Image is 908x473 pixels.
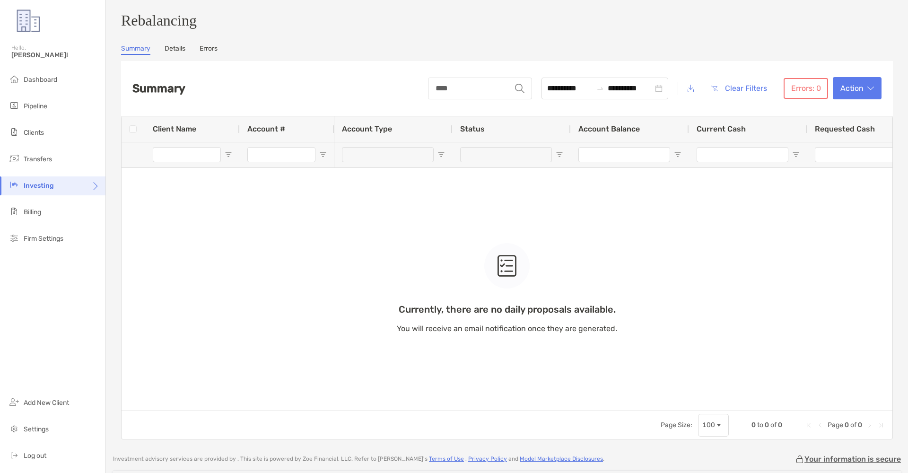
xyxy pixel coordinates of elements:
[9,153,20,164] img: transfers icon
[9,100,20,111] img: pipeline icon
[397,323,617,334] p: You will receive an email notification once they are generated.
[9,423,20,434] img: settings icon
[11,4,45,38] img: Zoe Logo
[711,86,718,91] img: button icon
[9,396,20,408] img: add_new_client icon
[200,44,218,55] a: Errors
[765,421,769,429] span: 0
[24,129,44,137] span: Clients
[9,73,20,85] img: dashboard icon
[804,455,901,464] p: Your information is secure
[24,399,69,407] span: Add New Client
[498,254,516,277] img: empty state icon
[596,85,604,92] span: to
[24,155,52,163] span: Transfers
[24,76,57,84] span: Dashboard
[702,421,715,429] div: 100
[858,421,862,429] span: 0
[429,455,464,462] a: Terms of Use
[778,421,782,429] span: 0
[784,78,828,99] button: Errors: 0
[850,421,856,429] span: of
[661,421,692,429] div: Page Size:
[24,208,41,216] span: Billing
[805,421,812,429] div: First Page
[866,421,873,429] div: Next Page
[828,421,843,429] span: Page
[468,455,507,462] a: Privacy Policy
[816,421,824,429] div: Previous Page
[770,421,777,429] span: of
[165,44,185,55] a: Details
[867,86,874,91] img: arrow
[24,102,47,110] span: Pipeline
[833,77,882,99] button: Actionarrow
[704,78,774,99] button: Clear Filters
[520,455,603,462] a: Model Marketplace Disclosures
[24,235,63,243] span: Firm Settings
[751,421,756,429] span: 0
[9,126,20,138] img: clients icon
[397,304,617,315] p: Currently, there are no daily proposals available.
[757,421,763,429] span: to
[132,82,185,95] h2: Summary
[596,85,604,92] span: swap-right
[698,414,729,437] div: Page Size
[845,421,849,429] span: 0
[9,179,20,191] img: investing icon
[9,232,20,244] img: firm-settings icon
[9,449,20,461] img: logout icon
[515,84,524,93] img: input icon
[113,455,604,463] p: Investment advisory services are provided by . This site is powered by Zoe Financial, LLC. Refer ...
[9,206,20,217] img: billing icon
[24,452,46,460] span: Log out
[24,182,54,190] span: Investing
[11,51,100,59] span: [PERSON_NAME]!
[121,12,893,29] h3: Rebalancing
[877,421,885,429] div: Last Page
[121,44,150,55] a: Summary
[24,425,49,433] span: Settings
